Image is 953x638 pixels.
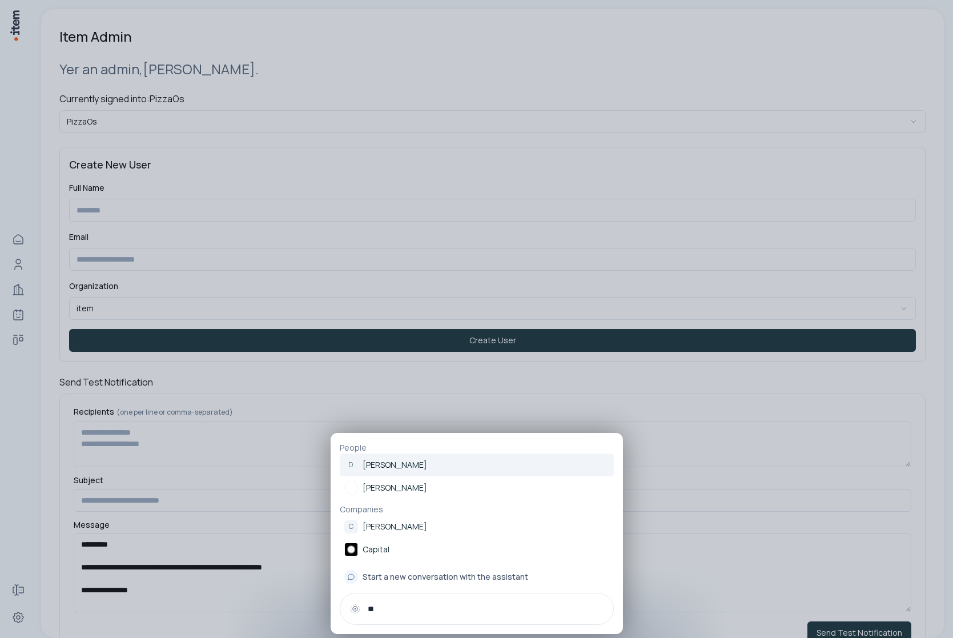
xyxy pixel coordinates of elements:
[363,521,427,532] p: [PERSON_NAME]
[340,565,614,588] button: Start a new conversation with the assistant
[344,458,358,472] div: D
[363,544,389,555] p: Capital
[331,433,623,634] div: PeopleD[PERSON_NAME]Eric Cartman[PERSON_NAME]CompaniesC[PERSON_NAME]CapitalCapitalStart a new con...
[344,481,358,495] img: Eric Cartman
[344,520,358,533] div: C
[340,538,614,561] a: Capital
[340,442,614,454] p: People
[340,476,614,499] a: [PERSON_NAME]
[363,482,427,493] p: [PERSON_NAME]
[344,543,358,556] img: Capital
[340,454,614,476] a: D[PERSON_NAME]
[363,459,427,471] p: [PERSON_NAME]
[340,504,614,515] p: Companies
[363,571,528,583] span: Start a new conversation with the assistant
[340,515,614,538] a: C[PERSON_NAME]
